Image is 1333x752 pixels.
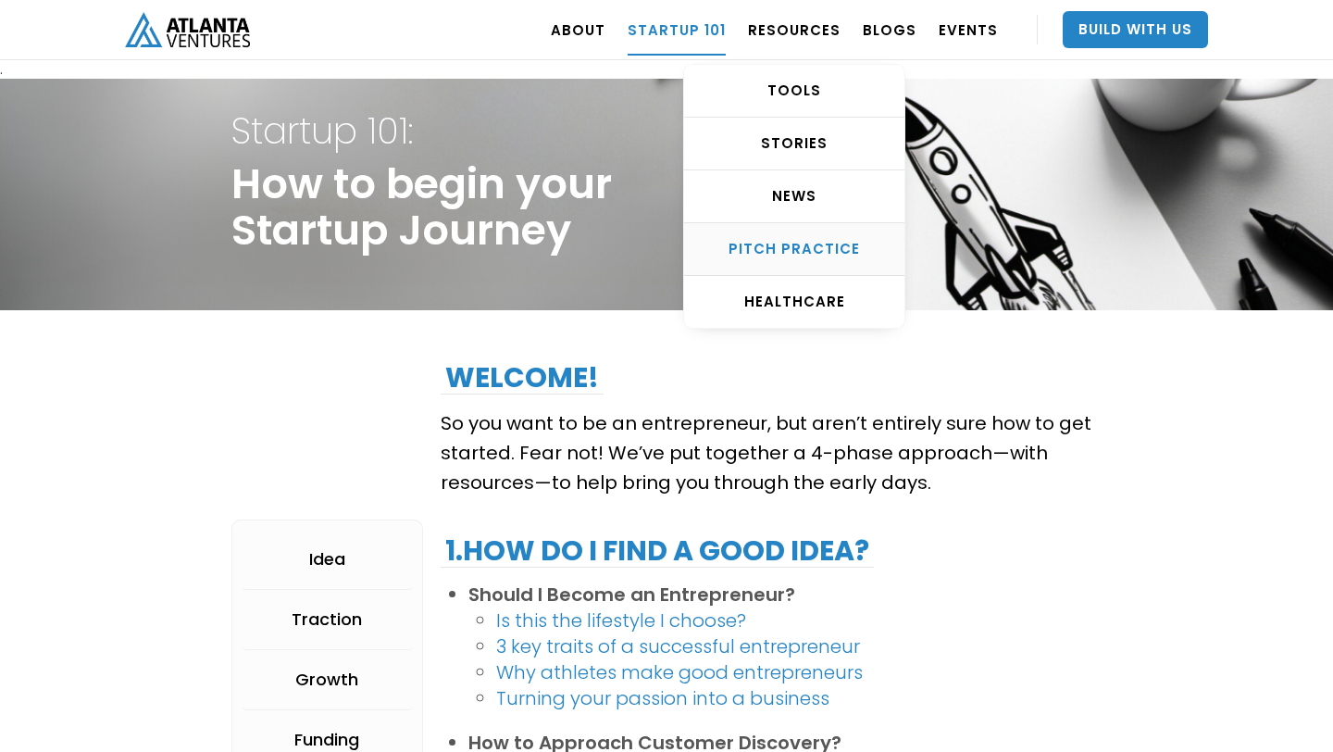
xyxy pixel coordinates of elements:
[1063,11,1208,48] a: Build With Us
[309,550,345,569] div: Idea
[684,81,904,100] div: TOOLS
[292,610,362,629] div: Traction
[684,223,904,276] a: Pitch Practice
[242,590,413,650] a: Traction
[242,650,413,710] a: Growth
[939,4,998,56] a: EVENTS
[294,731,359,749] div: Funding
[231,101,612,287] h1: How to begin your Startup Journey
[231,106,413,157] strong: Startup 101:
[441,408,1102,497] p: So you want to be an entrepreneur, but aren’t entirely sure how to get started. Fear not! We’ve p...
[496,659,863,685] a: Why athletes make good entrepreneurs
[496,685,829,711] a: Turning your passion into a business
[242,530,413,590] a: Idea
[684,65,904,118] a: TOOLS
[684,187,904,206] div: NEWS
[684,118,904,170] a: STORIES
[295,671,358,689] div: Growth
[684,276,904,328] a: HEALTHCARE
[684,170,904,223] a: NEWS
[684,134,904,153] div: STORIES
[496,608,746,633] a: Is this the lifestyle I choose?
[863,4,916,56] a: BLOGS
[551,4,605,56] a: ABOUT
[496,633,860,659] a: 3 key traits of a successful entrepreneur
[468,582,795,608] strong: Should I Become an Entrepreneur?
[441,534,874,568] h2: 1.
[463,531,869,570] strong: How do I find a good idea?
[628,4,726,56] a: Startup 101
[684,293,904,311] div: HEALTHCARE
[748,4,841,56] a: RESOURCES
[684,240,904,258] div: Pitch Practice
[441,361,604,395] h2: Welcome!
